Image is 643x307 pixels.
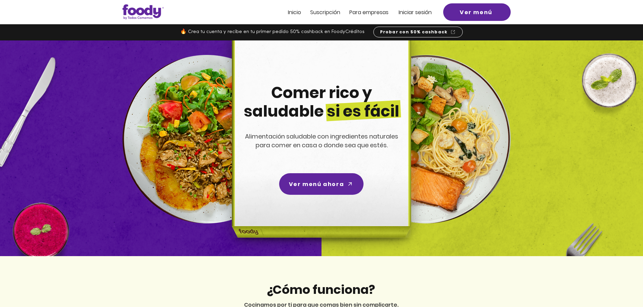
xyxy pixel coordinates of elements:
span: Pa [349,8,356,16]
a: Suscripción [310,9,340,15]
span: 🔥 Crea tu cuenta y recibe en tu primer pedido 50% cashback en FoodyCréditos [180,29,365,34]
a: Probar con 50% cashback [373,27,463,37]
a: Para empresas [349,9,389,15]
img: headline-center-compress.png [213,40,428,256]
iframe: Messagebird Livechat Widget [604,268,636,300]
a: Iniciar sesión [399,9,432,15]
img: left-dish-compress.png [123,55,291,223]
span: ¿Cómo funciona? [266,281,375,298]
span: Iniciar sesión [399,8,432,16]
span: Probar con 50% cashback [380,29,448,35]
img: Logo_Foody V2.0.0 (3).png [123,4,164,20]
span: Inicio [288,8,301,16]
span: Comer rico y saludable si es fácil [244,82,399,122]
span: Ver menú [460,8,492,17]
a: Ver menú ahora [279,173,364,195]
span: Suscripción [310,8,340,16]
span: ra empresas [356,8,389,16]
span: Alimentación saludable con ingredientes naturales para comer en casa o donde sea que estés. [245,132,398,149]
span: Ver menú ahora [289,180,344,188]
a: Ver menú [443,3,511,21]
a: Inicio [288,9,301,15]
